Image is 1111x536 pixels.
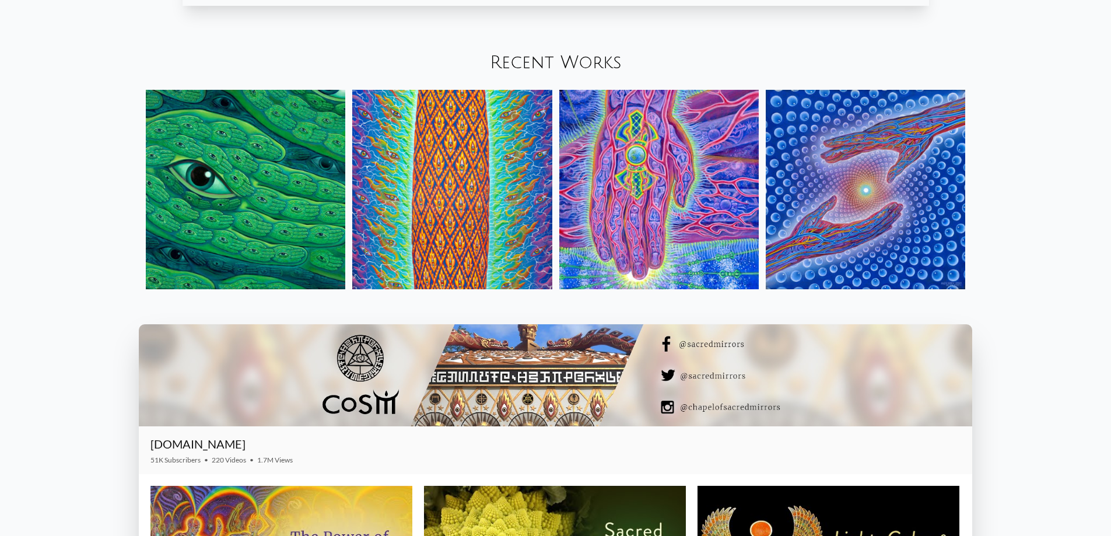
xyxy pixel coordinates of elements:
[212,456,246,464] span: 220 Videos
[150,456,201,464] span: 51K Subscribers
[250,456,254,464] span: •
[257,456,293,464] span: 1.7M Views
[490,53,622,72] a: Recent Works
[893,442,961,456] iframe: Subscribe to CoSM.TV on YouTube
[150,437,246,451] a: [DOMAIN_NAME]
[204,456,208,464] span: •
